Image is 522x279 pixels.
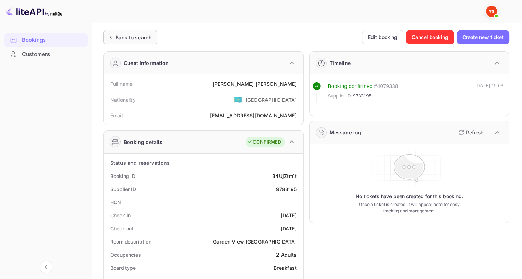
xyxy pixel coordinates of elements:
[110,96,136,104] div: Nationality
[466,129,483,136] p: Refresh
[362,30,403,44] button: Edit booking
[110,112,123,119] div: Email
[4,48,88,61] a: Customers
[40,261,52,273] button: Collapse navigation
[274,264,297,272] div: Breakfast
[110,185,136,193] div: Supplier ID
[353,93,371,100] span: 9783195
[374,82,398,90] div: # 4079338
[486,6,497,17] img: Yandex Support
[22,50,84,58] div: Customers
[110,80,133,88] div: Full name
[124,59,169,67] div: Guest information
[457,30,509,44] button: Create new ticket
[276,251,297,258] div: 2 Adults
[247,139,281,146] div: CONFIRMED
[110,238,151,245] div: Room description
[246,96,297,104] div: [GEOGRAPHIC_DATA]
[356,201,462,214] p: Once a ticket is created, it will appear here for easy tracking and management.
[272,172,297,180] div: 34UjZtm1t
[110,251,141,258] div: Occupancies
[212,80,297,88] div: [PERSON_NAME] [PERSON_NAME]
[4,33,88,46] a: Bookings
[330,129,361,136] div: Message log
[116,34,151,41] div: Back to search
[22,36,84,44] div: Bookings
[110,159,170,167] div: Status and reservations
[110,264,136,272] div: Board type
[234,93,242,106] span: United States
[281,212,297,219] div: [DATE]
[330,59,351,67] div: Timeline
[355,193,463,200] p: No tickets have been created for this booking.
[276,185,297,193] div: 9783195
[213,238,297,245] div: Garden View [GEOGRAPHIC_DATA]
[210,112,297,119] div: [EMAIL_ADDRESS][DOMAIN_NAME]
[454,127,486,138] button: Refresh
[110,225,134,232] div: Check out
[328,82,373,90] div: Booking confirmed
[110,199,121,206] div: HCN
[475,82,503,103] div: [DATE] 15:03
[6,6,62,17] img: LiteAPI logo
[110,172,135,180] div: Booking ID
[406,30,454,44] button: Cancel booking
[328,93,353,100] span: Supplier ID:
[281,225,297,232] div: [DATE]
[4,33,88,47] div: Bookings
[110,212,131,219] div: Check-in
[124,138,162,146] div: Booking details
